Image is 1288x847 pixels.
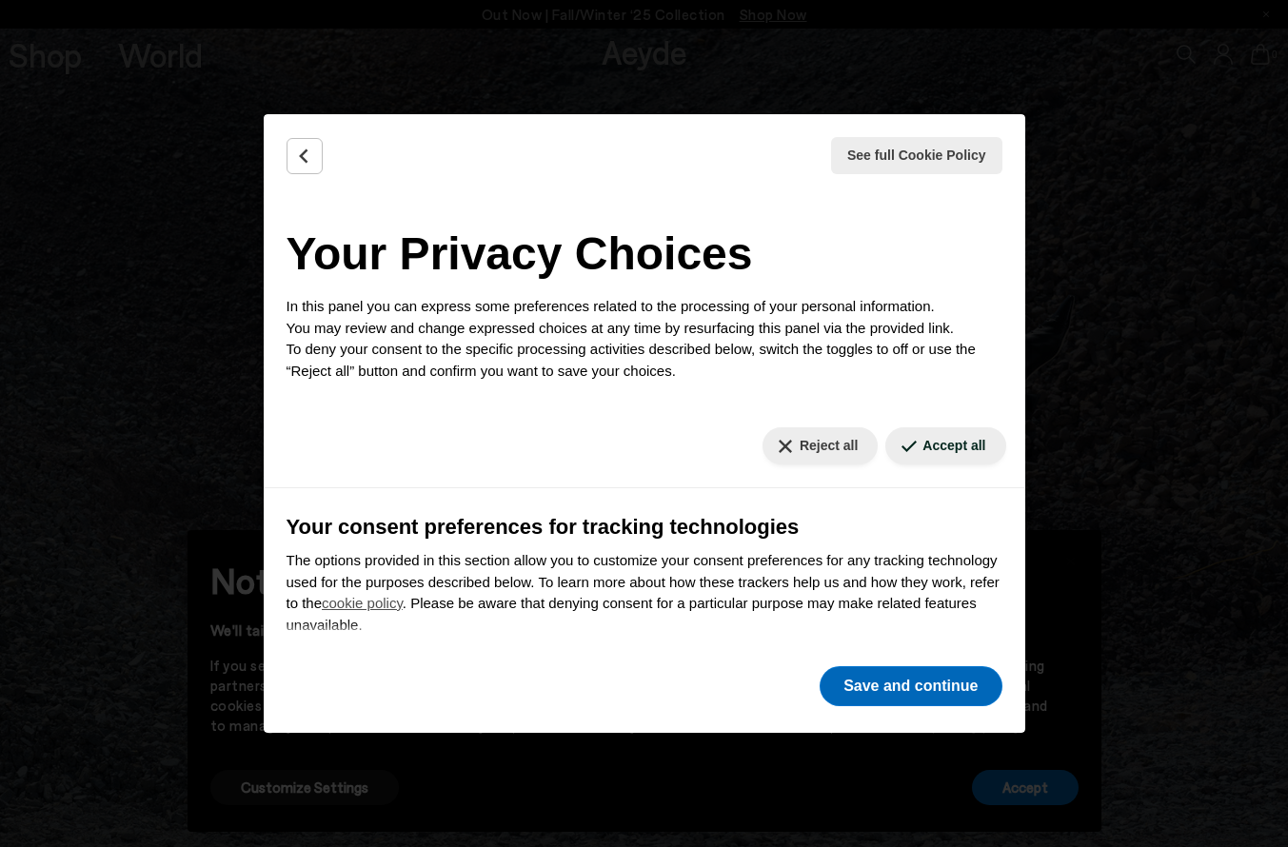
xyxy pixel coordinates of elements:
[287,511,1002,542] h3: Your consent preferences for tracking technologies
[820,666,1001,706] button: Save and continue
[763,427,878,464] button: Reject all
[287,296,1002,382] p: In this panel you can express some preferences related to the processing of your personal informa...
[885,427,1005,464] button: Accept all
[287,550,1002,636] p: The options provided in this section allow you to customize your consent preferences for any trac...
[831,137,1002,174] button: See full Cookie Policy
[287,220,1002,288] h2: Your Privacy Choices
[287,138,323,174] button: Back
[847,146,986,166] span: See full Cookie Policy
[322,595,403,611] a: cookie policy - link opens in a new tab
